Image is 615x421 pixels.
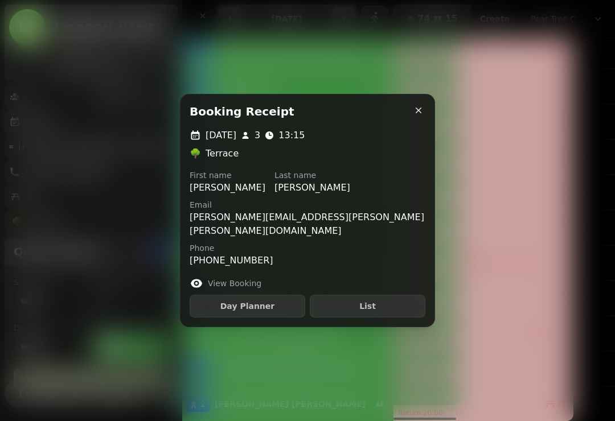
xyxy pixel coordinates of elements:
label: Phone [190,242,273,254]
p: [PERSON_NAME] [274,181,350,195]
label: First name [190,170,265,181]
h2: Booking receipt [190,104,294,119]
label: Email [190,199,425,210]
p: [DATE] [206,129,236,142]
p: [PERSON_NAME] [190,181,265,195]
button: List [310,295,425,317]
label: View Booking [208,278,261,289]
span: Day Planner [199,302,296,310]
p: Terrace [206,147,239,160]
span: List [319,302,416,310]
p: [PHONE_NUMBER] [190,254,273,267]
button: Day Planner [190,295,305,317]
p: 13:15 [278,129,305,142]
label: Last name [274,170,350,181]
p: 3 [255,129,260,142]
p: 🌳 [190,147,201,160]
p: [PERSON_NAME][EMAIL_ADDRESS][PERSON_NAME][PERSON_NAME][DOMAIN_NAME] [190,210,425,238]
